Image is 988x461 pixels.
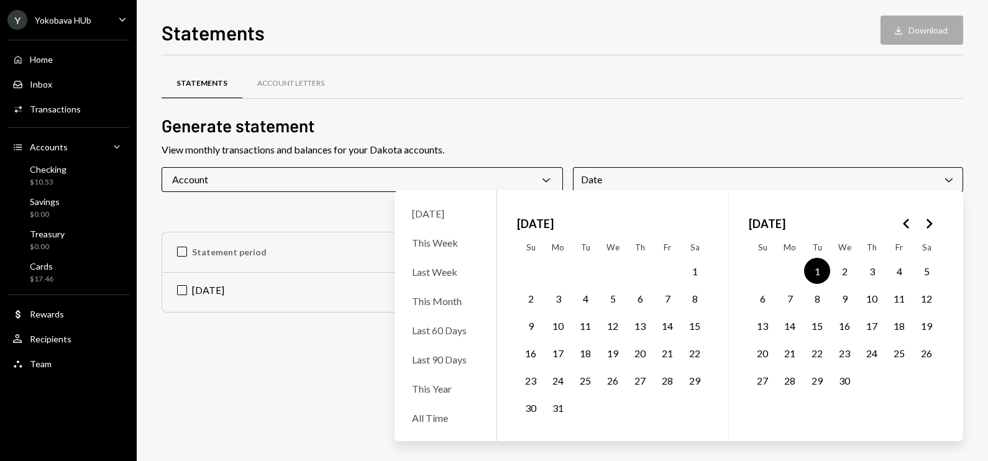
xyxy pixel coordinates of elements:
[7,160,129,190] a: Checking$10.53
[682,340,708,366] button: Saturday, March 22nd, 2025
[859,258,885,284] button: Thursday, April 3rd, 2025
[7,303,129,325] a: Rewards
[544,237,572,257] th: Monday
[30,274,53,285] div: $17.46
[7,135,129,158] a: Accounts
[913,285,940,311] button: Saturday, April 12th, 2025
[600,285,626,311] button: Wednesday, March 5th, 2025
[627,313,653,339] button: Thursday, March 13th, 2025
[518,313,544,339] button: Sunday, March 9th, 2025
[405,404,487,431] div: All Time
[918,212,940,235] button: Go to the Next Month
[30,309,64,319] div: Rewards
[405,229,487,256] div: This Week
[162,20,265,45] h1: Statements
[749,367,775,393] button: Sunday, April 27th, 2025
[162,114,963,138] h2: Generate statement
[545,367,571,393] button: Monday, March 24th, 2025
[804,258,830,284] button: Tuesday, April 1st, 2025, selected
[859,340,885,366] button: Thursday, April 24th, 2025
[572,313,598,339] button: Tuesday, March 11th, 2025
[777,340,803,366] button: Monday, April 21st, 2025
[599,237,626,257] th: Wednesday
[405,317,487,344] div: Last 60 Days
[886,285,912,311] button: Friday, April 11th, 2025
[749,210,785,237] span: [DATE]
[913,237,940,257] th: Saturday
[913,313,940,339] button: Saturday, April 19th, 2025
[777,285,803,311] button: Monday, April 7th, 2025
[682,285,708,311] button: Saturday, March 8th, 2025
[7,48,129,70] a: Home
[545,395,571,421] button: Monday, March 31st, 2025
[600,367,626,393] button: Wednesday, March 26th, 2025
[682,367,708,393] button: Saturday, March 29th, 2025
[7,257,129,287] a: Cards$17.46
[654,367,680,393] button: Friday, March 28th, 2025
[913,340,940,366] button: Saturday, April 26th, 2025
[831,313,858,339] button: Wednesday, April 16th, 2025
[626,237,654,257] th: Thursday
[654,313,680,339] button: Friday, March 14th, 2025
[572,340,598,366] button: Tuesday, March 18th, 2025
[162,167,563,192] div: Account
[517,210,554,237] span: [DATE]
[749,340,775,366] button: Sunday, April 20th, 2025
[545,313,571,339] button: Monday, March 10th, 2025
[30,242,65,252] div: $0.00
[831,258,858,284] button: Wednesday, April 2nd, 2025
[749,285,775,311] button: Sunday, April 6th, 2025
[886,340,912,366] button: Friday, April 25th, 2025
[30,358,52,369] div: Team
[681,237,708,257] th: Saturday
[7,352,129,375] a: Team
[518,395,544,421] button: Sunday, March 30th, 2025
[627,285,653,311] button: Thursday, March 6th, 2025
[517,237,544,257] th: Sunday
[405,200,487,227] div: [DATE]
[405,375,487,402] div: This Year
[257,78,324,89] div: Account Letters
[35,15,91,25] div: Yokobava HUb
[573,167,963,192] div: Date
[627,340,653,366] button: Thursday, March 20th, 2025
[831,340,858,366] button: Wednesday, April 23rd, 2025
[886,258,912,284] button: Friday, April 4th, 2025
[30,54,53,65] div: Home
[7,193,129,222] a: Savings$0.00
[572,237,599,257] th: Tuesday
[30,177,66,188] div: $10.53
[405,346,487,373] div: Last 90 Days
[749,237,940,421] table: April 2025
[831,237,858,257] th: Wednesday
[30,229,65,239] div: Treasury
[804,340,830,366] button: Tuesday, April 22nd, 2025
[776,237,803,257] th: Monday
[518,367,544,393] button: Sunday, March 23rd, 2025
[405,258,487,285] div: Last Week
[682,258,708,284] button: Saturday, March 1st, 2025
[30,164,66,175] div: Checking
[859,313,885,339] button: Thursday, April 17th, 2025
[30,261,53,272] div: Cards
[30,104,81,114] div: Transactions
[803,237,831,257] th: Tuesday
[804,285,830,311] button: Tuesday, April 8th, 2025
[831,285,858,311] button: Wednesday, April 9th, 2025
[804,313,830,339] button: Tuesday, April 15th, 2025
[518,340,544,366] button: Sunday, March 16th, 2025
[30,79,52,89] div: Inbox
[749,237,776,257] th: Sunday
[242,68,339,99] a: Account Letters
[545,285,571,311] button: Monday, March 3rd, 2025
[30,209,60,220] div: $0.00
[895,212,918,235] button: Go to the Previous Month
[600,340,626,366] button: Wednesday, March 19th, 2025
[545,340,571,366] button: Monday, March 17th, 2025
[749,313,775,339] button: Sunday, April 13th, 2025
[777,367,803,393] button: Monday, April 28th, 2025
[517,237,708,421] table: March 2025
[7,10,27,30] div: Y
[7,225,129,255] a: Treasury$0.00
[654,237,681,257] th: Friday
